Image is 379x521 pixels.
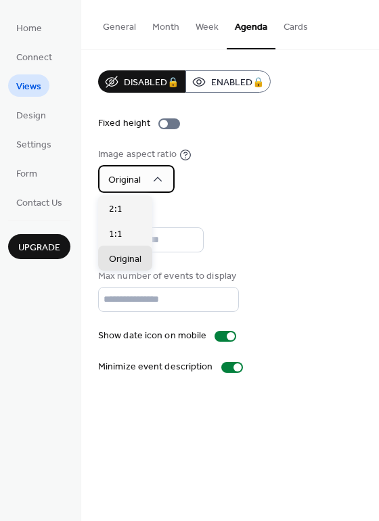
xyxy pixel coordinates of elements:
[16,109,46,123] span: Design
[8,234,70,259] button: Upgrade
[8,45,60,68] a: Connect
[18,241,60,255] span: Upgrade
[98,329,206,343] div: Show date icon on mobile
[108,171,141,189] span: Original
[8,74,49,97] a: Views
[16,196,62,210] span: Contact Us
[8,104,54,126] a: Design
[16,51,52,65] span: Connect
[8,162,45,184] a: Form
[109,252,141,267] span: Original
[98,360,213,374] div: Minimize event description
[109,227,122,242] span: 1:1
[16,22,42,36] span: Home
[16,138,51,152] span: Settings
[98,269,236,284] div: Max number of events to display
[98,116,150,131] div: Fixed height
[98,148,177,162] div: Image aspect ratio
[109,202,122,217] span: 2:1
[8,191,70,213] a: Contact Us
[8,16,50,39] a: Home
[8,133,60,155] a: Settings
[16,80,41,94] span: Views
[16,167,37,181] span: Form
